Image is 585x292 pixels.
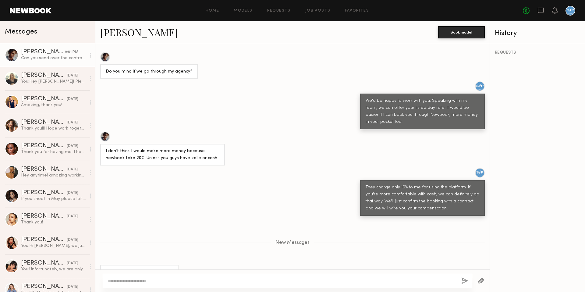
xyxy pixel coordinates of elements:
[21,260,67,266] div: [PERSON_NAME]
[67,143,78,149] div: [DATE]
[495,30,580,37] div: History
[21,166,67,173] div: [PERSON_NAME]
[21,49,65,55] div: [PERSON_NAME]
[438,26,485,38] button: Book model
[206,9,219,13] a: Home
[21,119,67,126] div: [PERSON_NAME]
[21,173,86,178] div: Hey anytime! amazing working with you too [PERSON_NAME]! Amazing crew and I had a great time.
[106,68,192,75] div: Do you mind if we go through my agency?
[21,237,67,243] div: [PERSON_NAME]
[67,190,78,196] div: [DATE]
[67,96,78,102] div: [DATE]
[21,284,67,290] div: [PERSON_NAME]
[67,261,78,266] div: [DATE]
[21,213,67,219] div: [PERSON_NAME]
[5,28,37,35] span: Messages
[106,148,219,162] div: I don’t think I would make more money because newbook take 20%. Unless you guys have zelle or cash.
[366,184,479,212] div: They charge only 10% to me for using the platform. If you're more comfortable with cash, we can d...
[267,9,291,13] a: Requests
[67,120,78,126] div: [DATE]
[106,269,173,276] div: Can you send over the contract?
[21,266,86,272] div: You: Unfortunately, we are only shooting on the 30th. Best of luck on your other shoot!
[21,243,86,249] div: You: Hi [PERSON_NAME], we just had our meeting with our client and we are going with other talent...
[67,73,78,79] div: [DATE]
[366,98,479,126] div: We'd be happy to work with you. Speaking with my team, we can offer your listed day rate. It woul...
[67,214,78,219] div: [DATE]
[21,143,67,149] div: [PERSON_NAME]
[67,284,78,290] div: [DATE]
[65,49,78,55] div: 9:51 PM
[21,55,86,61] div: Can you send over the contract?
[67,237,78,243] div: [DATE]
[21,196,86,202] div: If you shoot in May please let me know I’ll be in La and available
[21,73,67,79] div: [PERSON_NAME]
[438,29,485,34] a: Book model
[21,126,86,131] div: Thank you!!! Hope work together again 💘
[345,9,369,13] a: Favorites
[100,26,178,39] a: [PERSON_NAME]
[275,240,310,245] span: New Messages
[21,96,67,102] div: [PERSON_NAME]
[21,149,86,155] div: Thank you for having me. I had a great time!
[305,9,331,13] a: Job Posts
[234,9,252,13] a: Models
[21,79,86,84] div: You: Hey [PERSON_NAME]! Please let me know if you're available [DATE] for our body care photoshoo...
[21,219,86,225] div: Thank you!
[21,102,86,108] div: Amazing, thank you!
[21,190,67,196] div: [PERSON_NAME]
[495,51,580,55] div: REQUESTS
[67,167,78,173] div: [DATE]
